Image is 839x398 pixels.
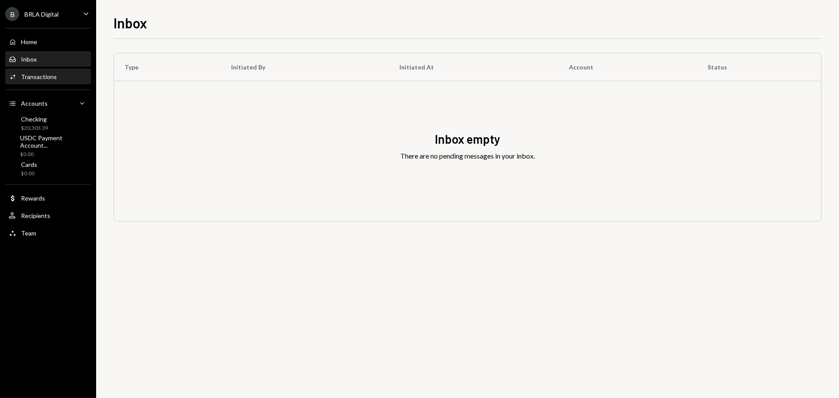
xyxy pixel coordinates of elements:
[221,53,389,81] th: Initiated By
[5,113,91,134] a: Checking$20,303.39
[21,212,50,219] div: Recipients
[21,73,57,80] div: Transactions
[389,53,558,81] th: Initiated At
[21,194,45,202] div: Rewards
[20,151,87,158] div: $0.00
[114,53,221,81] th: Type
[697,53,821,81] th: Status
[21,100,48,107] div: Accounts
[5,69,91,84] a: Transactions
[5,95,91,111] a: Accounts
[5,34,91,49] a: Home
[5,7,19,21] div: B
[5,208,91,223] a: Recipients
[21,161,37,168] div: Cards
[114,14,147,31] h1: Inbox
[5,158,91,179] a: Cards$0.00
[21,115,48,123] div: Checking
[435,131,500,148] div: Inbox empty
[400,151,535,161] div: There are no pending messages in your inbox.
[21,125,48,132] div: $20,303.39
[20,134,87,149] div: USDC Payment Account...
[5,225,91,241] a: Team
[558,53,697,81] th: Account
[5,190,91,206] a: Rewards
[5,135,91,156] a: USDC Payment Account...$0.00
[24,10,59,18] div: BRLA Digital
[21,55,37,63] div: Inbox
[21,38,37,45] div: Home
[21,170,37,177] div: $0.00
[5,51,91,67] a: Inbox
[21,229,36,237] div: Team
